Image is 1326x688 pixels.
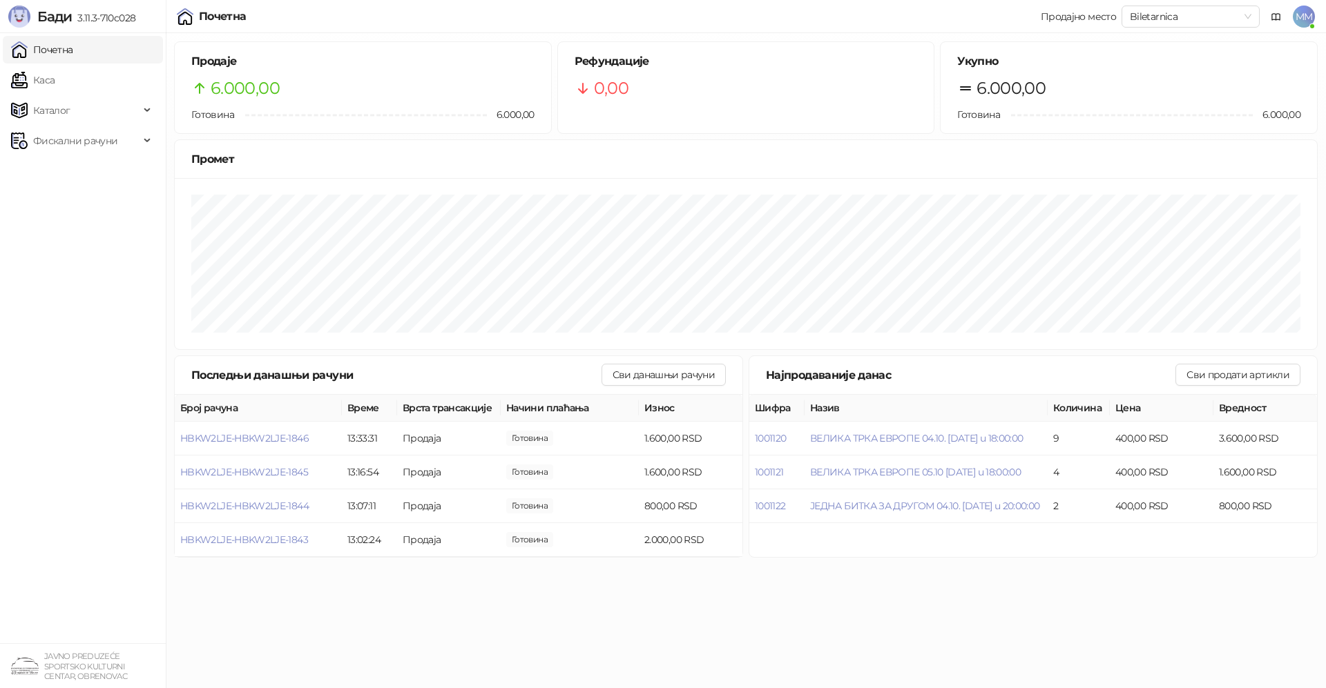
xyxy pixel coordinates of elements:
[1048,455,1110,489] td: 4
[639,395,742,422] th: Износ
[8,6,30,28] img: Logo
[44,651,127,681] small: JAVNO PREDUZEĆE SPORTSKO KULTURNI CENTAR, OBRENOVAC
[11,652,39,680] img: 64x64-companyLogo-4a28e1f8-f217-46d7-badd-69a834a81aaf.png
[506,532,553,547] span: 2.000,00
[397,455,501,489] td: Продаја
[397,422,501,455] td: Продаја
[11,36,73,63] a: Почетна
[755,432,787,444] button: 1001120
[639,422,742,455] td: 1.600,00 RSD
[11,66,55,94] a: Каса
[957,108,1000,121] span: Готовина
[180,500,309,512] button: HBKW2LJE-HBKW2LJE-1844
[1130,6,1251,27] span: Biletarnica
[175,395,342,422] th: Број рачуна
[342,489,397,523] td: 13:07:11
[1110,489,1213,523] td: 400,00 RSD
[766,366,1175,384] div: Најпродаваније данас
[639,455,742,489] td: 1.600,00 RSD
[180,466,308,478] button: HBKW2LJE-HBKW2LJE-1845
[957,53,1300,70] h5: Укупно
[1213,395,1317,422] th: Вредност
[1213,422,1317,455] td: 3.600,00 RSD
[749,395,805,422] th: Шифра
[342,395,397,422] th: Време
[1110,455,1213,489] td: 400,00 RSD
[805,395,1048,422] th: Назив
[1041,12,1116,21] div: Продајно место
[211,75,280,101] span: 6.000,00
[37,8,72,25] span: Бади
[342,422,397,455] td: 13:33:31
[397,523,501,557] td: Продаја
[755,466,784,478] button: 1001121
[506,464,553,480] span: 1.600,00
[33,97,70,124] span: Каталог
[342,523,397,557] td: 13:02:24
[501,395,639,422] th: Начини плаћања
[199,11,247,22] div: Почетна
[810,466,1021,478] button: ВЕЛИКА ТРКА ЕВРОПЕ 05.10 [DATE] u 18:00:00
[810,500,1040,512] button: ЈЕДНА БИТКА ЗА ДРУГОМ 04.10. [DATE] u 20:00:00
[397,489,501,523] td: Продаја
[342,455,397,489] td: 13:16:54
[1048,489,1110,523] td: 2
[33,127,117,155] span: Фискални рачуни
[575,53,918,70] h5: Рефундације
[1213,455,1317,489] td: 1.600,00 RSD
[602,364,726,386] button: Сви данашњи рачуни
[1265,6,1287,28] a: Документација
[72,12,135,24] span: 3.11.3-710c028
[506,431,553,446] span: 1.600,00
[191,108,234,121] span: Готовина
[180,533,308,546] button: HBKW2LJE-HBKW2LJE-1843
[1175,364,1300,386] button: Сви продати артикли
[487,107,535,122] span: 6.000,00
[397,395,501,422] th: Врста трансакције
[1253,107,1300,122] span: 6.000,00
[1048,422,1110,455] td: 9
[191,366,602,384] div: Последњи данашњи рачуни
[1110,395,1213,422] th: Цена
[755,500,786,512] button: 1001122
[1213,489,1317,523] td: 800,00 RSD
[810,432,1023,444] button: ВЕЛИКА ТРКА ЕВРОПЕ 04.10. [DATE] u 18:00:00
[191,53,535,70] h5: Продаје
[506,498,553,513] span: 800,00
[1110,422,1213,455] td: 400,00 RSD
[977,75,1046,101] span: 6.000,00
[180,432,309,444] button: HBKW2LJE-HBKW2LJE-1846
[1048,395,1110,422] th: Количина
[594,75,628,101] span: 0,00
[1293,6,1315,28] span: MM
[639,489,742,523] td: 800,00 RSD
[639,523,742,557] td: 2.000,00 RSD
[191,150,1300,168] div: Промет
